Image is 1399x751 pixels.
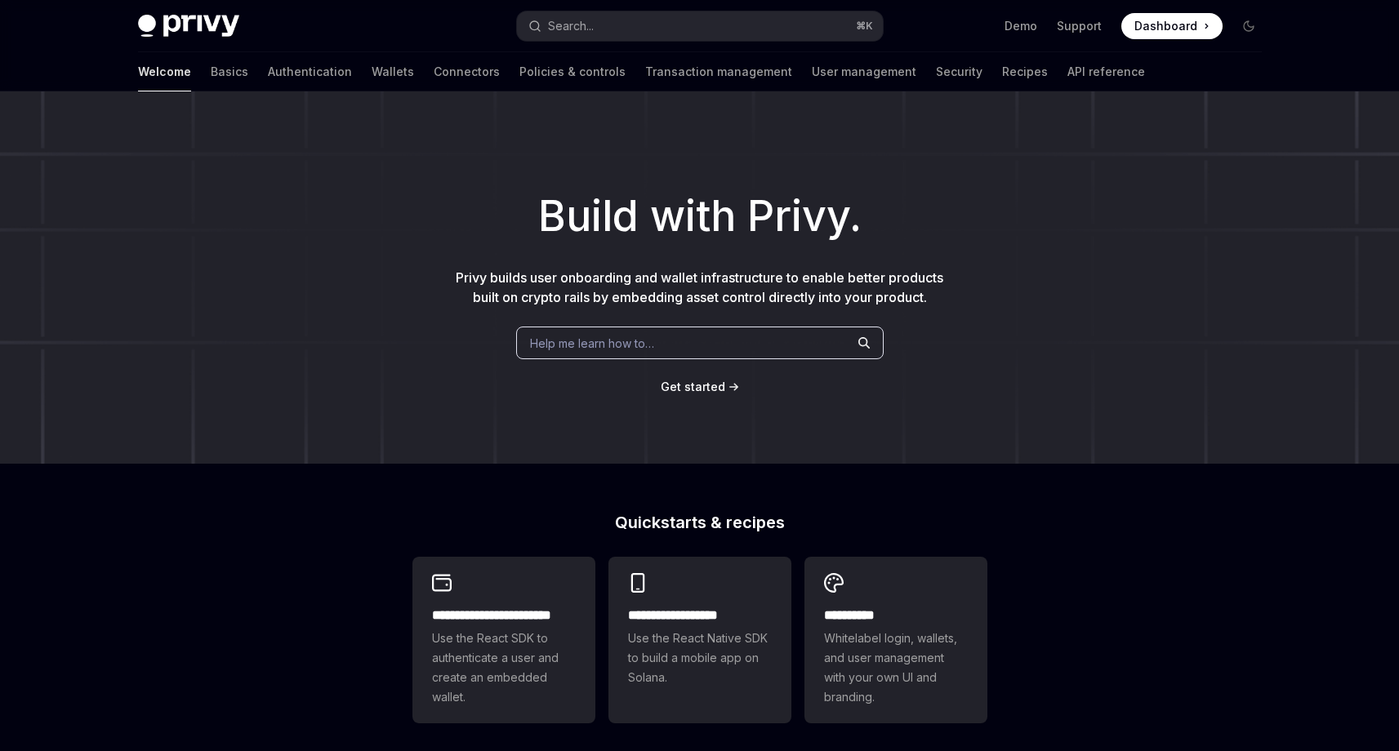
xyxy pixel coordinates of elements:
a: Connectors [434,52,500,91]
span: Dashboard [1134,18,1197,34]
h1: Build with Privy. [26,184,1373,248]
a: Basics [211,52,248,91]
span: Use the React Native SDK to build a mobile app on Solana. [628,629,772,687]
a: Demo [1005,18,1037,34]
a: Welcome [138,52,191,91]
a: Policies & controls [519,52,626,91]
span: Get started [661,380,725,393]
span: ⌘ K [856,20,873,33]
img: dark logo [138,15,239,38]
span: Use the React SDK to authenticate a user and create an embedded wallet. [432,629,576,707]
a: Recipes [1002,52,1048,91]
a: Transaction management [645,52,792,91]
button: Toggle dark mode [1236,13,1262,39]
a: **** *****Whitelabel login, wallets, and user management with your own UI and branding. [804,557,987,723]
h2: Quickstarts & recipes [412,514,987,531]
div: Search... [548,16,594,36]
a: Support [1057,18,1102,34]
span: Privy builds user onboarding and wallet infrastructure to enable better products built on crypto ... [456,269,943,305]
a: Authentication [268,52,352,91]
a: Security [936,52,982,91]
a: Dashboard [1121,13,1223,39]
a: Get started [661,379,725,395]
a: Wallets [372,52,414,91]
button: Open search [517,11,883,41]
a: API reference [1067,52,1145,91]
span: Whitelabel login, wallets, and user management with your own UI and branding. [824,629,968,707]
a: User management [812,52,916,91]
a: **** **** **** ***Use the React Native SDK to build a mobile app on Solana. [608,557,791,723]
span: Help me learn how to… [530,335,654,352]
